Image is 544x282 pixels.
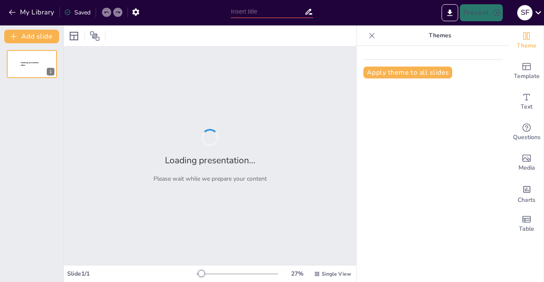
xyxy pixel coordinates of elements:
[90,31,100,41] span: Position
[363,67,452,78] button: Apply theme to all slides
[153,175,267,183] p: Please wait while we prepare your content
[514,72,540,81] span: Template
[517,5,533,20] div: S F
[64,8,91,17] div: Saved
[67,29,81,43] div: Layout
[231,6,304,18] input: Insert title
[47,68,54,75] div: 1
[517,41,536,50] span: Theme
[510,148,544,178] div: Add images, graphics, shapes or video
[510,87,544,117] div: Add text boxes
[460,4,502,21] button: Present
[7,50,57,78] div: 1
[513,133,541,142] span: Questions
[4,30,59,43] button: Add slide
[322,271,351,277] span: Single View
[521,102,533,112] span: Text
[510,56,544,87] div: Add ready made slides
[442,4,458,21] button: Export to PowerPoint
[21,62,39,67] span: Sendsteps presentation editor
[67,270,197,278] div: Slide 1 / 1
[379,25,501,46] p: Themes
[518,195,535,205] span: Charts
[510,117,544,148] div: Get real-time input from your audience
[287,270,307,278] div: 27 %
[165,154,255,166] h2: Loading presentation...
[510,178,544,209] div: Add charts and graphs
[519,224,534,234] span: Table
[6,6,58,19] button: My Library
[518,163,535,173] span: Media
[510,209,544,239] div: Add a table
[517,4,533,21] button: S F
[510,25,544,56] div: Change the overall theme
